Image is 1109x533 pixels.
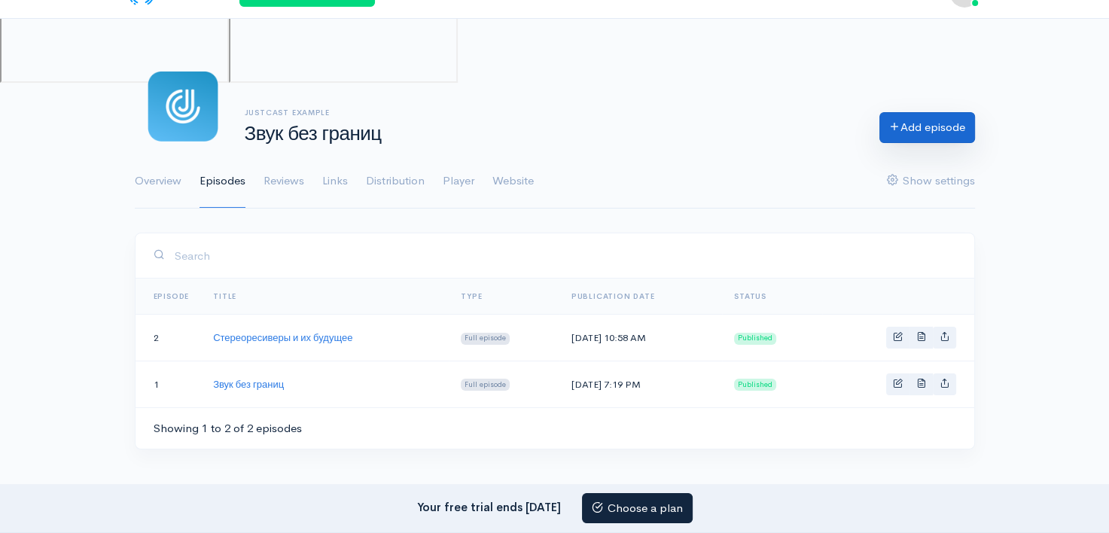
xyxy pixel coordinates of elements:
[461,333,510,345] span: Full episode
[213,291,236,301] a: Title
[136,315,202,361] td: 2
[886,327,956,349] div: Basic example
[366,154,425,209] a: Distribution
[571,291,655,301] a: Publication date
[245,108,861,117] h6: JustCast example
[154,420,302,437] div: Showing 1 to 2 of 2 episodes
[886,373,956,395] div: Basic example
[461,379,510,391] span: Full episode
[264,154,304,209] a: Reviews
[461,291,482,301] a: Type
[734,333,776,345] span: Published
[322,154,348,209] a: Links
[492,154,534,209] a: Website
[154,291,190,301] a: Episode
[213,378,284,391] a: Звук без границ
[734,291,766,301] span: Status
[213,331,352,344] a: Стереоресиверы и их будущее
[135,154,181,209] a: Overview
[734,379,776,391] span: Published
[417,499,561,513] strong: Your free trial ends [DATE]
[887,154,975,209] a: Show settings
[245,123,861,145] h1: Звук без границ
[136,361,202,407] td: 1
[200,154,245,209] a: Episodes
[443,154,474,209] a: Player
[582,493,693,524] a: Choose a plan
[559,315,722,361] td: [DATE] 10:58 AM
[879,112,975,143] a: Add episode
[174,240,956,271] input: Search
[559,361,722,407] td: [DATE] 7:19 PM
